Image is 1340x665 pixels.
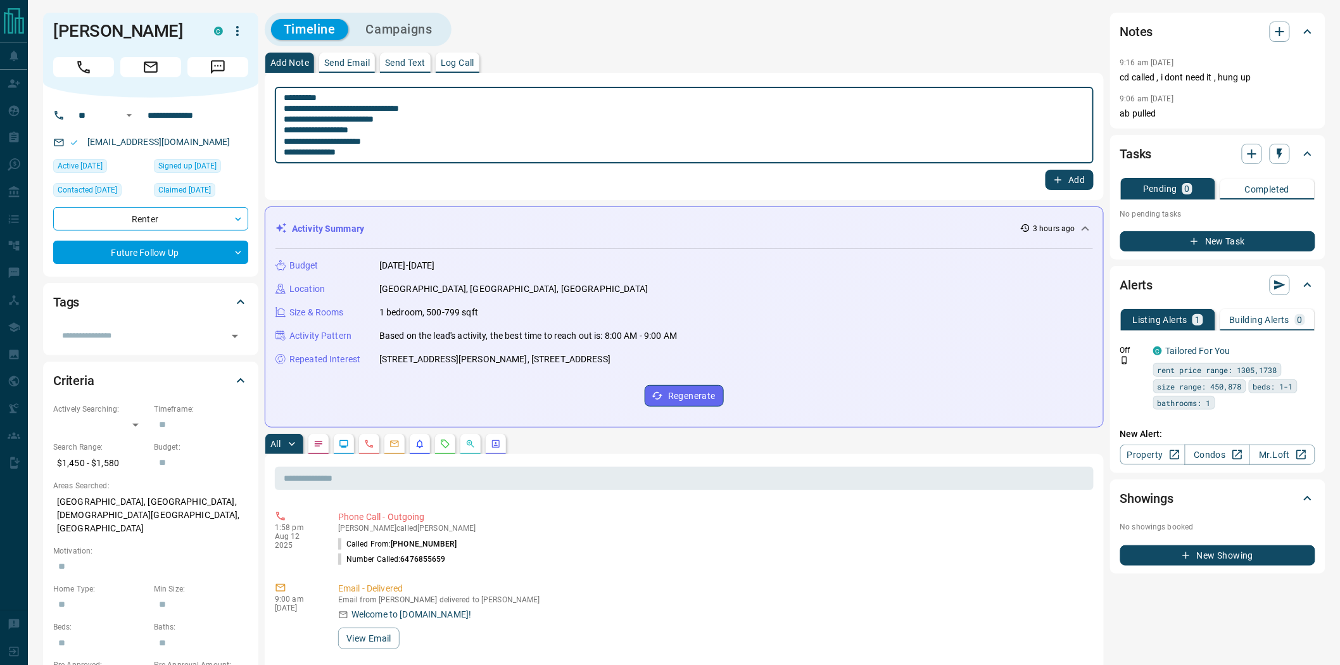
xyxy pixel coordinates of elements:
[1120,345,1146,356] p: Off
[53,365,248,396] div: Criteria
[58,184,117,196] span: Contacted [DATE]
[53,545,248,557] p: Motivation:
[53,480,248,491] p: Areas Searched:
[53,241,248,264] div: Future Follow Up
[1120,94,1174,103] p: 9:06 am [DATE]
[1153,346,1162,355] div: condos.ca
[70,138,79,147] svg: Email Valid
[351,608,471,621] p: Welcome to [DOMAIN_NAME]!
[53,292,79,312] h2: Tags
[1158,364,1277,376] span: rent price range: 1305,1738
[1120,275,1153,295] h2: Alerts
[53,453,148,474] p: $1,450 - $1,580
[1143,184,1177,193] p: Pending
[1120,139,1315,169] div: Tasks
[645,385,724,407] button: Regenerate
[1120,22,1153,42] h2: Notes
[87,137,231,147] a: [EMAIL_ADDRESS][DOMAIN_NAME]
[338,524,1089,533] p: [PERSON_NAME] called [PERSON_NAME]
[289,282,325,296] p: Location
[53,370,94,391] h2: Criteria
[1033,223,1075,234] p: 3 hours ago
[154,583,248,595] p: Min Size:
[391,540,457,548] span: [PHONE_NUMBER]
[270,58,309,67] p: Add Note
[1245,185,1290,194] p: Completed
[1120,483,1315,514] div: Showings
[338,582,1089,595] p: Email - Delivered
[379,353,610,366] p: [STREET_ADDRESS][PERSON_NAME], [STREET_ADDRESS]
[1120,71,1315,84] p: cd called , i dont need it , hung up
[1120,488,1174,509] h2: Showings
[1046,170,1094,190] button: Add
[53,183,148,201] div: Thu Jul 17 2025
[1185,184,1190,193] p: 0
[275,604,319,612] p: [DATE]
[1120,545,1315,566] button: New Showing
[226,327,244,345] button: Open
[53,441,148,453] p: Search Range:
[379,306,478,319] p: 1 bedroom, 500-799 sqft
[1120,16,1315,47] div: Notes
[465,439,476,449] svg: Opportunities
[491,439,501,449] svg: Agent Actions
[289,306,344,319] p: Size & Rooms
[338,538,457,550] p: Called From:
[154,183,248,201] div: Thu Jul 17 2025
[275,595,319,604] p: 9:00 am
[53,159,148,177] div: Thu Jul 17 2025
[292,222,364,236] p: Activity Summary
[1120,445,1185,465] a: Property
[1120,58,1174,67] p: 9:16 am [DATE]
[1185,445,1250,465] a: Condos
[53,403,148,415] p: Actively Searching:
[214,27,223,35] div: condos.ca
[53,621,148,633] p: Beds:
[1120,205,1315,224] p: No pending tasks
[379,259,435,272] p: [DATE]-[DATE]
[1120,231,1315,251] button: New Task
[389,439,400,449] svg: Emails
[289,259,319,272] p: Budget
[1249,445,1315,465] a: Mr.Loft
[120,57,181,77] span: Email
[154,441,248,453] p: Budget:
[1298,315,1303,324] p: 0
[324,58,370,67] p: Send Email
[1120,107,1315,120] p: ab pulled
[271,19,348,40] button: Timeline
[1158,380,1242,393] span: size range: 450,878
[275,532,319,550] p: Aug 12 2025
[1230,315,1290,324] p: Building Alerts
[187,57,248,77] span: Message
[158,184,211,196] span: Claimed [DATE]
[338,628,400,649] button: View Email
[1253,380,1293,393] span: beds: 1-1
[1158,396,1211,409] span: bathrooms: 1
[58,160,103,172] span: Active [DATE]
[154,403,248,415] p: Timeframe:
[441,58,474,67] p: Log Call
[379,282,648,296] p: [GEOGRAPHIC_DATA], [GEOGRAPHIC_DATA], [GEOGRAPHIC_DATA]
[53,207,248,231] div: Renter
[364,439,374,449] svg: Calls
[154,159,248,177] div: Thu Jul 17 2025
[122,108,137,123] button: Open
[338,554,446,565] p: Number Called:
[440,439,450,449] svg: Requests
[275,523,319,532] p: 1:58 pm
[1120,144,1152,164] h2: Tasks
[1133,315,1188,324] p: Listing Alerts
[275,217,1093,241] div: Activity Summary3 hours ago
[401,555,446,564] span: 6476855659
[53,287,248,317] div: Tags
[339,439,349,449] svg: Lead Browsing Activity
[289,329,351,343] p: Activity Pattern
[1166,346,1230,356] a: Tailored For You
[158,160,217,172] span: Signed up [DATE]
[289,353,360,366] p: Repeated Interest
[53,21,195,41] h1: [PERSON_NAME]
[270,440,281,448] p: All
[154,621,248,633] p: Baths:
[415,439,425,449] svg: Listing Alerts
